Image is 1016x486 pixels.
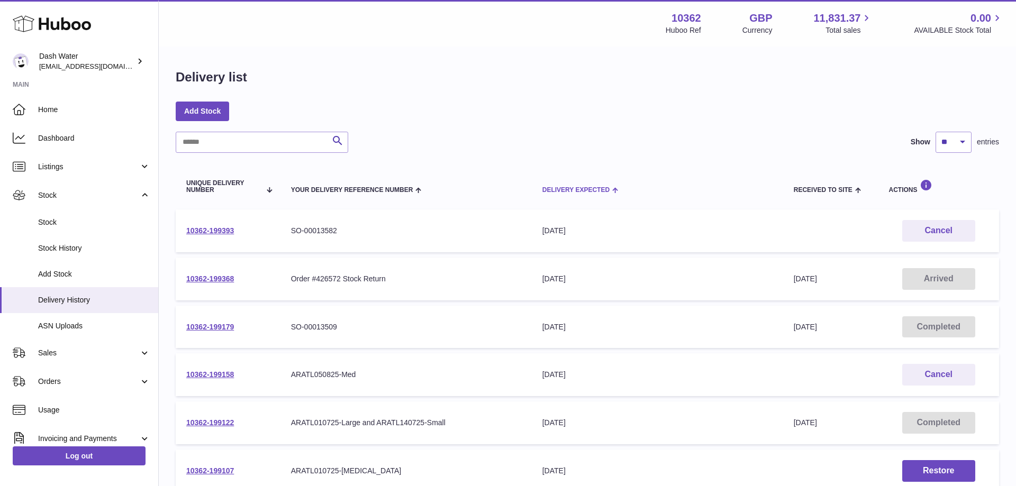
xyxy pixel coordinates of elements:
span: Usage [38,405,150,415]
span: 11,831.37 [813,11,860,25]
span: [DATE] [794,418,817,427]
span: ASN Uploads [38,321,150,331]
span: Total sales [825,25,873,35]
span: Received to Site [794,187,852,194]
a: 10362-199158 [186,370,234,379]
button: Cancel [902,364,975,386]
div: [DATE] [542,274,773,284]
div: [DATE] [542,226,773,236]
div: [DATE] [542,322,773,332]
a: Add Stock [176,102,229,121]
span: Stock [38,217,150,227]
div: Order #426572 Stock Return [291,274,521,284]
a: 10362-199368 [186,274,234,283]
span: [DATE] [794,274,817,283]
span: Listings [38,162,139,172]
div: ARATL010725-[MEDICAL_DATA] [291,466,521,476]
strong: GBP [749,11,772,25]
span: Your Delivery Reference Number [291,187,413,194]
div: Dash Water [39,51,134,71]
span: Delivery History [38,295,150,305]
span: Invoicing and Payments [38,434,139,444]
a: 10362-199393 [186,226,234,235]
div: Huboo Ref [666,25,701,35]
div: [DATE] [542,370,773,380]
div: ARATL010725-Large and ARATL140725-Small [291,418,521,428]
span: Stock [38,190,139,200]
button: Cancel [902,220,975,242]
a: 10362-199179 [186,323,234,331]
div: Currency [742,25,773,35]
span: Add Stock [38,269,150,279]
div: [DATE] [542,466,773,476]
span: AVAILABLE Stock Total [914,25,1003,35]
span: Dashboard [38,133,150,143]
span: entries [977,137,999,147]
img: orders@dash-water.com [13,53,29,69]
div: ARATL050825-Med [291,370,521,380]
a: 11,831.37 Total sales [813,11,873,35]
div: SO-00013582 [291,226,521,236]
a: 10362-199122 [186,418,234,427]
button: Restore [902,460,975,482]
span: Orders [38,377,139,387]
span: [DATE] [794,323,817,331]
span: Delivery Expected [542,187,610,194]
span: Stock History [38,243,150,253]
span: Unique Delivery Number [186,180,260,194]
span: Home [38,105,150,115]
span: [EMAIL_ADDRESS][DOMAIN_NAME] [39,62,156,70]
h1: Delivery list [176,69,247,86]
div: SO-00013509 [291,322,521,332]
a: 0.00 AVAILABLE Stock Total [914,11,1003,35]
strong: 10362 [672,11,701,25]
div: Actions [888,179,988,194]
a: 10362-199107 [186,466,234,475]
label: Show [911,137,930,147]
span: Sales [38,348,139,358]
a: Log out [13,446,146,465]
div: [DATE] [542,418,773,428]
span: 0.00 [970,11,991,25]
